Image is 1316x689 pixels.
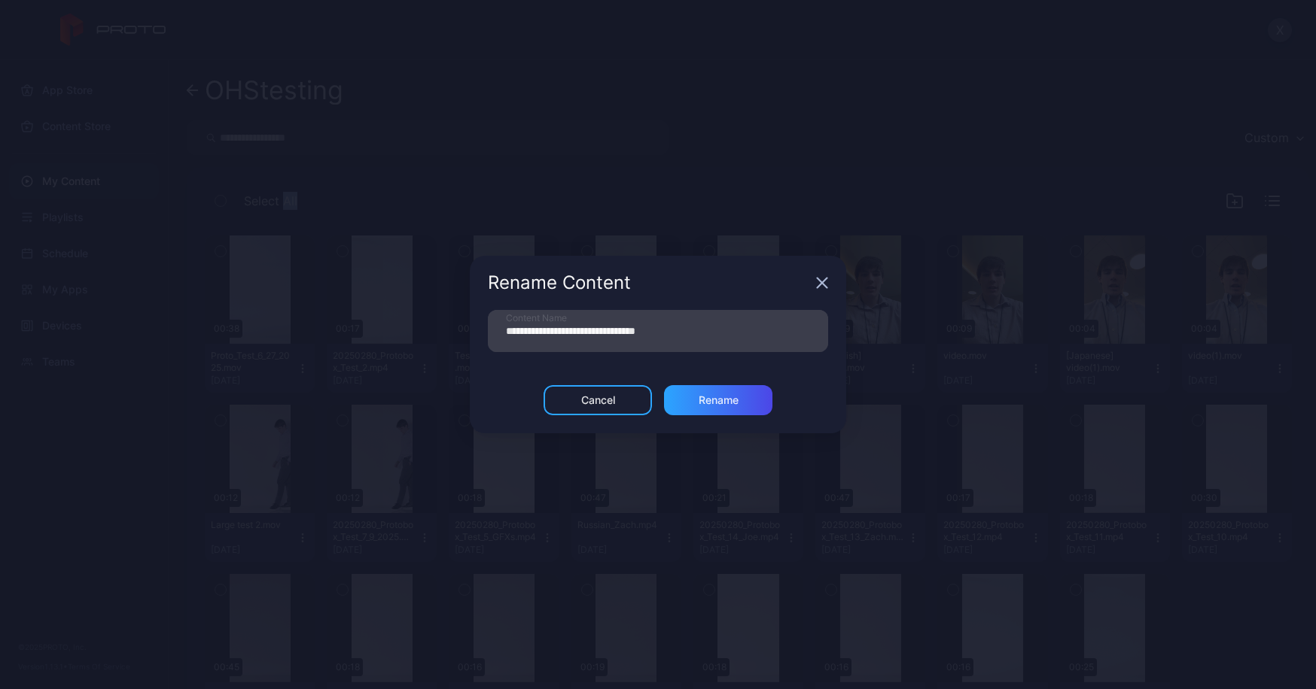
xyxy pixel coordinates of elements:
[488,274,810,292] div: Rename Content
[544,385,652,415] button: Cancel
[581,394,615,406] div: Cancel
[488,310,828,352] input: Content Name
[664,385,772,415] button: Rename
[699,394,739,406] div: Rename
